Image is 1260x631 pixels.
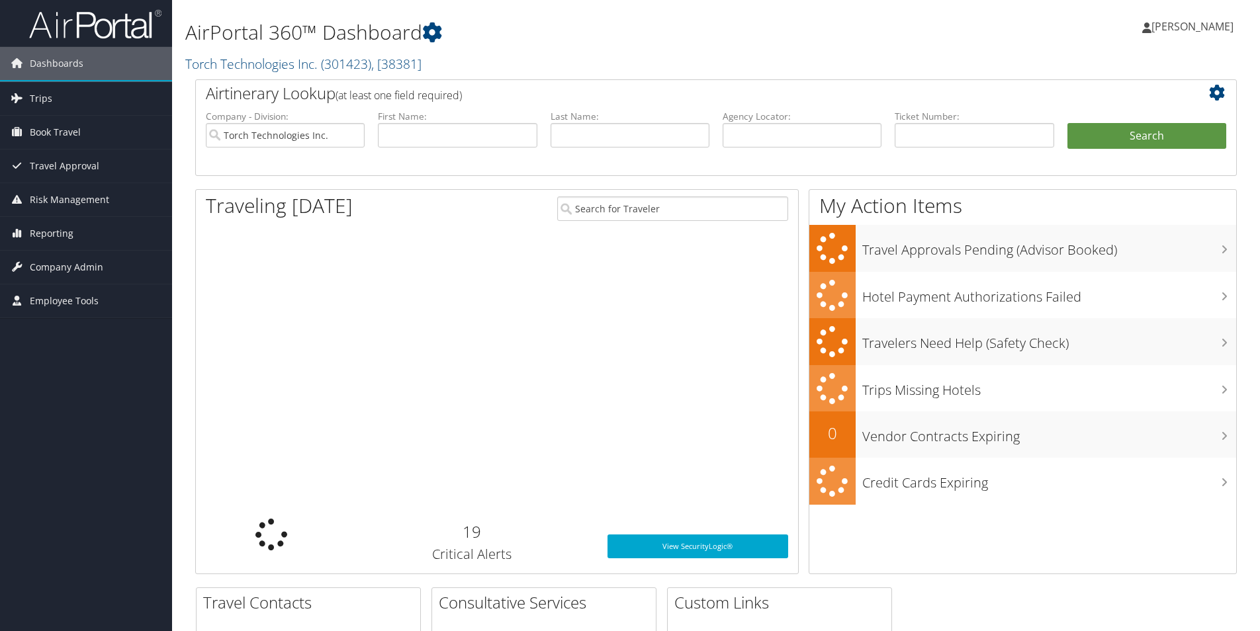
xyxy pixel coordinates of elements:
[30,217,73,250] span: Reporting
[723,110,881,123] label: Agency Locator:
[809,411,1236,458] a: 0Vendor Contracts Expiring
[895,110,1054,123] label: Ticket Number:
[356,521,587,543] h2: 19
[439,591,656,614] h2: Consultative Services
[29,9,161,40] img: airportal-logo.png
[809,192,1236,220] h1: My Action Items
[30,251,103,284] span: Company Admin
[809,225,1236,272] a: Travel Approvals Pending (Advisor Booked)
[378,110,537,123] label: First Name:
[30,149,99,183] span: Travel Approval
[206,82,1140,105] h2: Airtinerary Lookup
[862,467,1236,492] h3: Credit Cards Expiring
[551,110,709,123] label: Last Name:
[206,110,365,123] label: Company - Division:
[809,458,1236,505] a: Credit Cards Expiring
[1151,19,1234,34] span: [PERSON_NAME]
[607,534,788,558] a: View SecurityLogic®
[862,281,1236,306] h3: Hotel Payment Authorizations Failed
[557,196,788,221] input: Search for Traveler
[862,374,1236,400] h3: Trips Missing Hotels
[206,192,353,220] h1: Traveling [DATE]
[371,55,422,73] span: , [ 38381 ]
[30,47,83,80] span: Dashboards
[1142,7,1247,46] a: [PERSON_NAME]
[674,591,891,614] h2: Custom Links
[336,88,462,103] span: (at least one field required)
[809,365,1236,412] a: Trips Missing Hotels
[30,284,99,317] span: Employee Tools
[185,19,893,46] h1: AirPortal 360™ Dashboard
[30,183,109,216] span: Risk Management
[356,545,587,564] h3: Critical Alerts
[203,591,420,614] h2: Travel Contacts
[321,55,371,73] span: ( 301423 )
[185,55,422,73] a: Torch Technologies Inc.
[862,327,1236,353] h3: Travelers Need Help (Safety Check)
[862,234,1236,259] h3: Travel Approvals Pending (Advisor Booked)
[1067,123,1226,149] button: Search
[809,422,856,444] h2: 0
[862,421,1236,446] h3: Vendor Contracts Expiring
[809,318,1236,365] a: Travelers Need Help (Safety Check)
[30,116,81,149] span: Book Travel
[809,272,1236,319] a: Hotel Payment Authorizations Failed
[30,82,52,115] span: Trips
